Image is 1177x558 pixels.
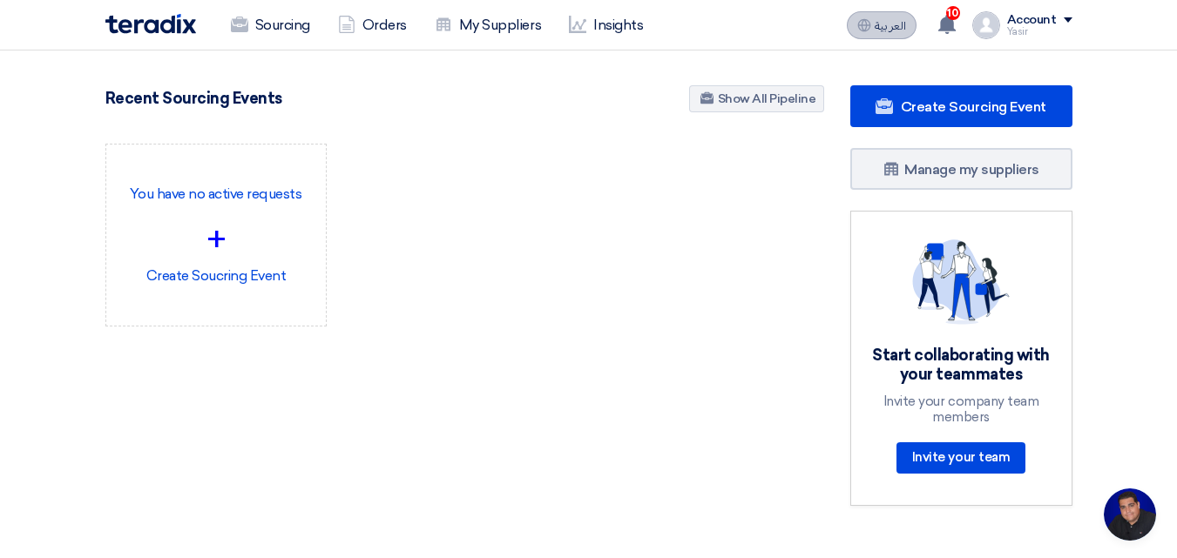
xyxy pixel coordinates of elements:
img: Teradix logo [105,14,196,34]
a: Insights [555,6,657,44]
span: 10 [946,6,960,20]
div: Start collaborating with your teammates [872,346,1051,385]
div: Create Soucring Event [120,158,313,312]
a: Orders [324,6,421,44]
button: العربية [847,11,917,39]
div: + [120,213,313,266]
div: Account [1007,13,1057,28]
div: Yasir [1007,27,1072,37]
img: invite_your_team.svg [912,239,1010,325]
img: profile_test.png [972,11,1000,39]
div: Open chat [1104,488,1156,541]
div: Invite your company team members [872,393,1051,425]
h4: Recent Sourcing Events [105,89,282,108]
a: Sourcing [217,6,324,44]
span: Create Sourcing Event [901,98,1046,115]
a: Manage my suppliers [850,148,1072,190]
a: My Suppliers [421,6,555,44]
p: You have no active requests [120,184,313,205]
span: العربية [875,20,906,32]
a: Invite your team [896,442,1025,474]
a: Show All Pipeline [689,85,824,112]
